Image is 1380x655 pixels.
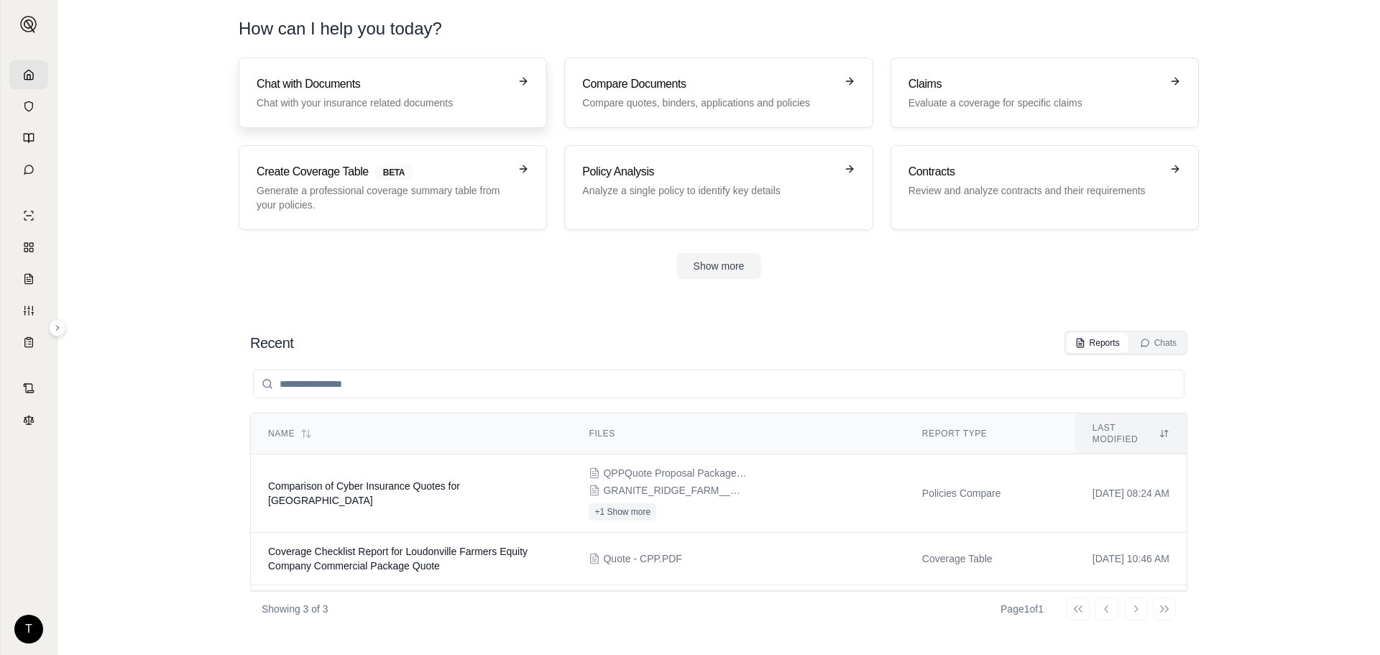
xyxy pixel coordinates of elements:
[239,58,547,128] a: Chat with DocumentsChat with your insurance related documents
[582,75,834,93] h3: Compare Documents
[908,96,1161,110] p: Evaluate a coverage for specific claims
[14,615,43,643] div: T
[9,92,48,121] a: Documents Vault
[9,124,48,152] a: Prompt Library
[603,466,747,480] span: QPPQuote Proposal Package.pdf
[1140,337,1177,349] div: Chats
[564,58,873,128] a: Compare DocumentsCompare quotes, binders, applications and policies
[1067,333,1128,353] button: Reports
[676,253,762,279] button: Show more
[603,551,681,566] span: Quote - CPP.PDF
[582,163,834,180] h3: Policy Analysis
[9,296,48,325] a: Custom Report
[1075,585,1187,641] td: [DATE] 10:05 AM
[603,483,747,498] span: GRANITE_RIDGE_FARM__QUOTE_LETTER.pdf
[257,163,509,180] h3: Create Coverage Table
[9,155,48,184] a: Chat
[1075,533,1187,585] td: [DATE] 10:46 AM
[257,75,509,93] h3: Chat with Documents
[9,233,48,262] a: Policy Comparisons
[262,602,328,616] p: Showing 3 of 3
[49,319,66,336] button: Expand sidebar
[1092,422,1169,445] div: Last modified
[905,454,1075,533] td: Policies Compare
[9,201,48,230] a: Single Policy
[582,183,834,198] p: Analyze a single policy to identify key details
[908,75,1161,93] h3: Claims
[891,145,1199,230] a: ContractsReview and analyze contracts and their requirements
[905,413,1075,454] th: Report Type
[891,58,1199,128] a: ClaimsEvaluate a coverage for specific claims
[257,96,509,110] p: Chat with your insurance related documents
[257,183,509,212] p: Generate a professional coverage summary table from your policies.
[571,413,904,454] th: Files
[9,265,48,293] a: Claim Coverage
[905,585,1075,641] td: Policies Compare
[564,145,873,230] a: Policy AnalysisAnalyze a single policy to identify key details
[14,10,43,39] button: Expand sidebar
[9,328,48,357] a: Coverage Table
[268,428,554,439] div: Name
[239,17,1199,40] h1: How can I help you today?
[374,165,413,180] span: BETA
[589,503,656,521] button: +1 Show more
[582,96,834,110] p: Compare quotes, binders, applications and policies
[268,546,528,572] span: Coverage Checklist Report for Loudonville Farmers Equity Company Commercial Package Quote
[1000,602,1044,616] div: Page 1 of 1
[9,374,48,403] a: Contract Analysis
[905,533,1075,585] td: Coverage Table
[908,183,1161,198] p: Review and analyze contracts and their requirements
[1075,337,1120,349] div: Reports
[9,406,48,434] a: Legal Search Engine
[908,163,1161,180] h3: Contracts
[239,145,547,230] a: Create Coverage TableBETAGenerate a professional coverage summary table from your policies.
[9,60,48,89] a: Home
[1131,333,1185,353] button: Chats
[20,16,37,33] img: Expand sidebar
[268,480,460,506] span: Comparison of Cyber Insurance Quotes for Granite Ridge Farm
[250,333,293,353] h2: Recent
[1075,454,1187,533] td: [DATE] 08:24 AM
